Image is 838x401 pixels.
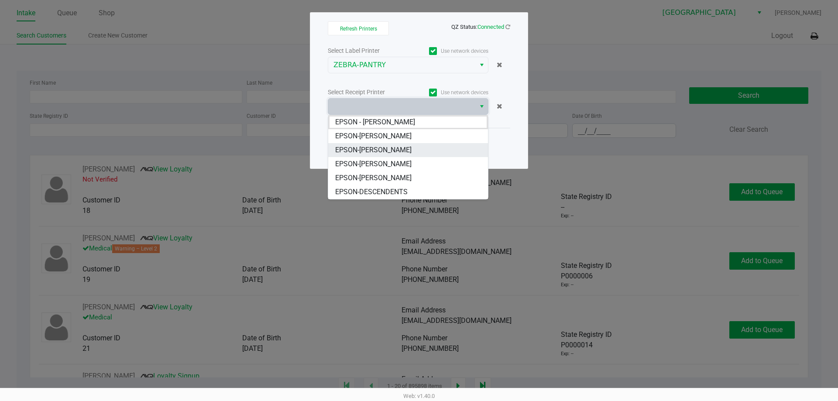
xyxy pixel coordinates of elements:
[335,187,408,197] span: EPSON-DESCENDENTS
[340,26,377,32] span: Refresh Printers
[335,117,415,127] span: EPSON - [PERSON_NAME]
[408,47,488,55] label: Use network devices
[335,173,412,183] span: EPSON-[PERSON_NAME]
[451,24,510,30] span: QZ Status:
[328,21,389,35] button: Refresh Printers
[328,88,408,97] div: Select Receipt Printer
[408,89,488,96] label: Use network devices
[335,131,412,141] span: EPSON-[PERSON_NAME]
[475,99,488,114] button: Select
[477,24,504,30] span: Connected
[403,393,435,399] span: Web: v1.40.0
[333,60,470,70] span: ZEBRA-PANTRY
[335,159,412,169] span: EPSON-[PERSON_NAME]
[328,46,408,55] div: Select Label Printer
[475,57,488,73] button: Select
[335,145,412,155] span: EPSON-[PERSON_NAME]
